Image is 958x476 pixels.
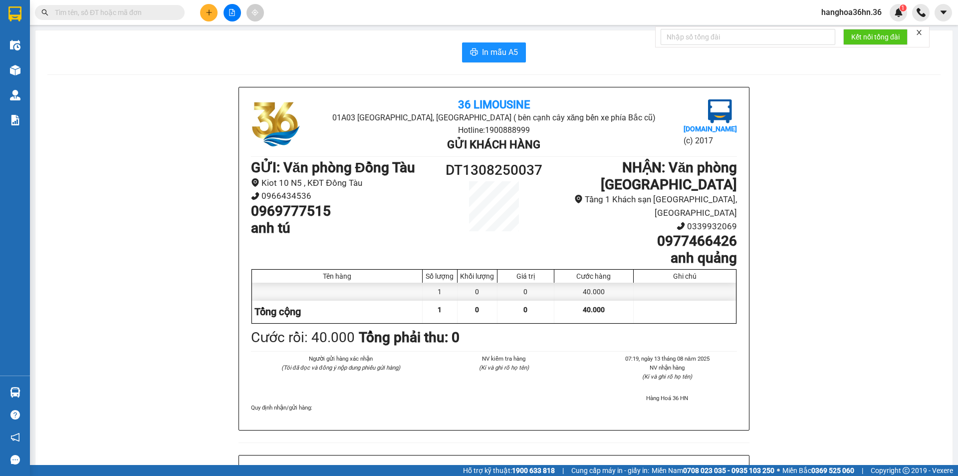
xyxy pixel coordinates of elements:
[433,159,555,181] h1: DT1308250037
[661,29,835,45] input: Nhập số tổng đài
[598,354,737,363] li: 07:19, ngày 13 tháng 08 năm 2025
[636,272,733,280] div: Ghi chú
[652,465,774,476] span: Miền Nam
[562,465,564,476] span: |
[811,467,854,475] strong: 0369 525 060
[251,220,433,237] h1: anh tú
[438,306,442,314] span: 1
[332,124,656,136] li: Hotline: 1900888999
[894,8,903,17] img: icon-new-feature
[482,46,518,58] span: In mẫu A5
[206,9,213,16] span: plus
[10,65,20,75] img: warehouse-icon
[251,203,433,220] h1: 0969777515
[10,115,20,125] img: solution-icon
[224,4,241,21] button: file-add
[10,387,20,398] img: warehouse-icon
[813,6,890,18] span: hanghoa36hn.36
[251,403,737,412] div: Quy định nhận/gửi hàng :
[601,159,737,193] b: NHẬN : Văn phòng [GEOGRAPHIC_DATA]
[251,327,355,349] div: Cước rồi : 40.000
[555,250,737,267] h1: anh quảng
[555,193,737,219] li: Tầng 1 Khách sạn [GEOGRAPHIC_DATA], [GEOGRAPHIC_DATA]
[470,48,478,57] span: printer
[555,220,737,233] li: 0339932069
[497,283,554,301] div: 0
[246,4,264,21] button: aim
[434,354,573,363] li: NV kiểm tra hàng
[200,4,218,21] button: plus
[55,7,173,18] input: Tìm tên, số ĐT hoặc mã đơn
[423,283,458,301] div: 1
[677,222,685,230] span: phone
[475,306,479,314] span: 0
[642,373,692,380] i: (Kí và ghi rõ họ tên)
[251,9,258,16] span: aim
[684,125,737,133] b: [DOMAIN_NAME]
[8,6,21,21] img: logo-vxr
[332,111,656,124] li: 01A03 [GEOGRAPHIC_DATA], [GEOGRAPHIC_DATA] ( bên cạnh cây xăng bến xe phía Bắc cũ)
[281,364,400,371] i: (Tôi đã đọc và đồng ý nộp dung phiếu gửi hàng)
[555,233,737,250] h1: 0977466426
[684,134,737,147] li: (c) 2017
[851,31,900,42] span: Kết nối tổng đài
[251,189,433,203] li: 0966434536
[251,159,415,176] b: GỬI : Văn phòng Đồng Tàu
[10,40,20,50] img: warehouse-icon
[10,455,20,465] span: message
[251,176,433,190] li: Kiot 10 N5 , KĐT Đồng Tàu
[458,98,530,111] b: 36 Limousine
[557,272,631,280] div: Cước hàng
[598,363,737,372] li: NV nhận hàng
[271,354,410,363] li: Người gửi hàng xác nhận
[782,465,854,476] span: Miền Bắc
[447,138,540,151] b: Gửi khách hàng
[523,306,527,314] span: 0
[41,9,48,16] span: search
[500,272,551,280] div: Giá trị
[598,394,737,403] li: Hàng Hoá 36 HN
[463,465,555,476] span: Hỗ trợ kỹ thuật:
[359,329,460,346] b: Tổng phải thu: 0
[462,42,526,62] button: printerIn mẫu A5
[425,272,455,280] div: Số lượng
[901,4,905,11] span: 1
[251,99,301,149] img: logo.jpg
[479,364,529,371] i: (Kí và ghi rõ họ tên)
[10,90,20,100] img: warehouse-icon
[254,272,420,280] div: Tên hàng
[10,433,20,442] span: notification
[900,4,907,11] sup: 1
[254,306,301,318] span: Tổng cộng
[916,29,923,36] span: close
[917,8,926,17] img: phone-icon
[251,178,259,187] span: environment
[574,195,583,203] span: environment
[460,272,494,280] div: Khối lượng
[554,283,634,301] div: 40.000
[458,283,497,301] div: 0
[939,8,948,17] span: caret-down
[571,465,649,476] span: Cung cấp máy in - giấy in:
[583,306,605,314] span: 40.000
[935,4,952,21] button: caret-down
[777,469,780,473] span: ⚪️
[10,410,20,420] span: question-circle
[862,465,863,476] span: |
[903,467,910,474] span: copyright
[843,29,908,45] button: Kết nối tổng đài
[229,9,236,16] span: file-add
[251,192,259,200] span: phone
[683,467,774,475] strong: 0708 023 035 - 0935 103 250
[708,99,732,123] img: logo.jpg
[512,467,555,475] strong: 1900 633 818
